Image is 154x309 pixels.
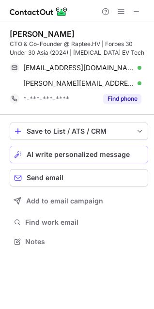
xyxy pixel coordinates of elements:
button: AI write personalized message [10,146,148,163]
button: Send email [10,169,148,186]
span: [PERSON_NAME][EMAIL_ADDRESS][DOMAIN_NAME] [23,79,134,88]
span: [EMAIL_ADDRESS][DOMAIN_NAME] [23,63,134,72]
span: AI write personalized message [27,151,130,158]
span: Add to email campaign [26,197,103,205]
button: Find work email [10,216,148,229]
button: Add to email campaign [10,192,148,210]
img: ContactOut v5.3.10 [10,6,68,17]
span: Notes [25,237,144,246]
span: Send email [27,174,63,182]
button: Notes [10,235,148,248]
div: [PERSON_NAME] [10,29,75,39]
div: CTO & Co-Founder @ Raptee.HV | Forbes 30 Under 30 Asia (2024) | [MEDICAL_DATA] EV Tech [10,40,148,57]
span: Find work email [25,218,144,227]
div: Save to List / ATS / CRM [27,127,131,135]
button: save-profile-one-click [10,123,148,140]
button: Reveal Button [103,94,141,104]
